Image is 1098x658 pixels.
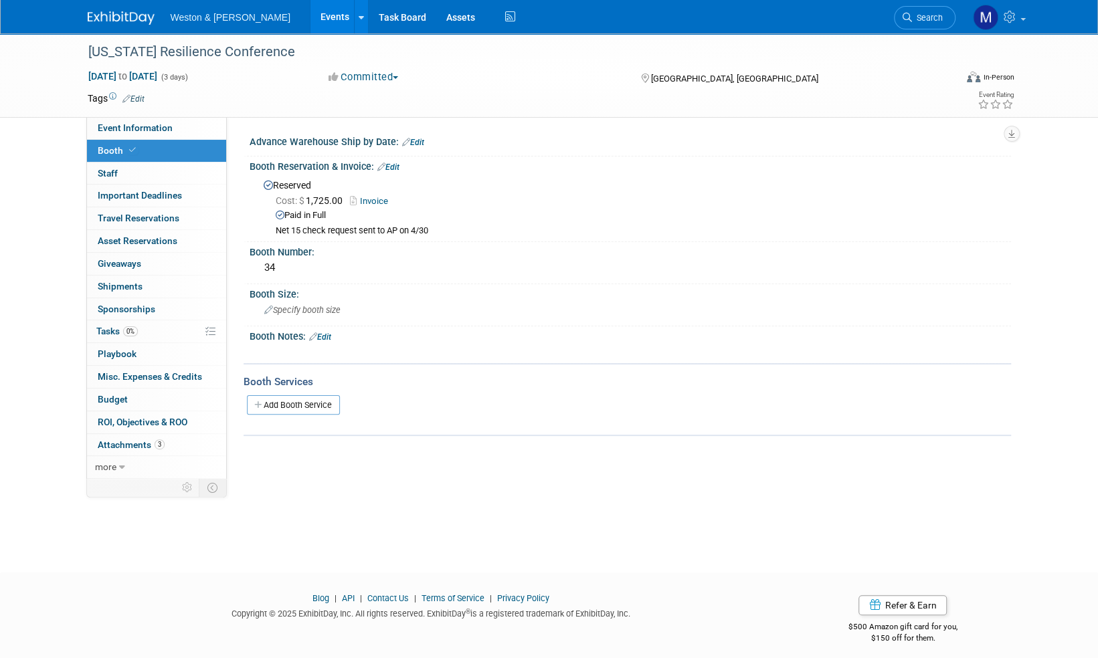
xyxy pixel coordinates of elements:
[87,320,226,342] a: Tasks0%
[122,94,145,104] a: Edit
[98,348,136,359] span: Playbook
[88,605,775,620] div: Copyright © 2025 ExhibitDay, Inc. All rights reserved. ExhibitDay is a registered trademark of Ex...
[411,593,420,603] span: |
[84,40,935,64] div: [US_STATE] Resilience Conference
[98,304,155,314] span: Sponsorships
[977,92,1013,98] div: Event Rating
[98,235,177,246] span: Asset Reservations
[199,479,226,496] td: Toggle Event Tabs
[98,190,182,201] span: Important Deadlines
[87,140,226,162] a: Booth
[87,162,226,185] a: Staff
[324,70,403,84] button: Committed
[87,230,226,252] a: Asset Reservations
[98,122,173,133] span: Event Information
[367,593,409,603] a: Contact Us
[967,72,980,82] img: Format-Inperson.png
[276,209,1001,222] div: Paid in Full
[260,257,1001,278] div: 34
[87,434,226,456] a: Attachments3
[87,276,226,298] a: Shipments
[98,417,187,427] span: ROI, Objectives & ROO
[309,332,331,342] a: Edit
[250,156,1011,174] div: Booth Reservation & Invoice:
[98,145,139,156] span: Booth
[98,213,179,223] span: Travel Reservations
[95,461,116,472] span: more
[88,70,158,82] span: [DATE] [DATE]
[276,225,1001,237] div: Net 15 check request sent to AP on 4/30
[98,281,143,292] span: Shipments
[982,72,1014,82] div: In-Person
[466,608,470,615] sup: ®
[342,593,355,603] a: API
[129,146,136,154] i: Booth reservation complete
[88,92,145,105] td: Tags
[244,374,1011,389] div: Booth Services
[87,207,226,229] a: Travel Reservations
[176,479,199,496] td: Personalize Event Tab Strip
[877,70,1014,90] div: Event Format
[912,13,943,23] span: Search
[171,12,290,23] span: Weston & [PERSON_NAME]
[123,326,138,336] span: 0%
[973,5,998,30] img: Mary Ann Trujillo
[276,195,348,206] span: 1,725.00
[96,326,138,336] span: Tasks
[858,595,947,615] a: Refer & Earn
[87,343,226,365] a: Playbook
[87,366,226,388] a: Misc. Expenses & Credits
[87,456,226,478] a: more
[422,593,484,603] a: Terms of Service
[98,168,118,179] span: Staff
[331,593,340,603] span: |
[651,74,818,84] span: [GEOGRAPHIC_DATA], [GEOGRAPHIC_DATA]
[98,439,165,450] span: Attachments
[87,389,226,411] a: Budget
[795,613,1011,643] div: $500 Amazon gift card for you,
[87,253,226,275] a: Giveaways
[350,196,395,206] a: Invoice
[98,394,128,405] span: Budget
[276,195,306,206] span: Cost: $
[250,326,1011,344] div: Booth Notes:
[250,284,1011,301] div: Booth Size:
[87,298,226,320] a: Sponsorships
[87,411,226,433] a: ROI, Objectives & ROO
[87,117,226,139] a: Event Information
[357,593,365,603] span: |
[98,258,141,269] span: Giveaways
[377,162,399,172] a: Edit
[116,71,129,82] span: to
[98,371,202,382] span: Misc. Expenses & Credits
[160,73,188,82] span: (3 days)
[250,242,1011,259] div: Booth Number:
[88,11,155,25] img: ExhibitDay
[264,305,341,315] span: Specify booth size
[497,593,549,603] a: Privacy Policy
[795,633,1011,644] div: $150 off for them.
[894,6,955,29] a: Search
[486,593,495,603] span: |
[247,395,340,415] a: Add Booth Service
[312,593,329,603] a: Blog
[402,138,424,147] a: Edit
[155,439,165,449] span: 3
[250,132,1011,149] div: Advance Warehouse Ship by Date:
[260,175,1001,237] div: Reserved
[87,185,226,207] a: Important Deadlines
